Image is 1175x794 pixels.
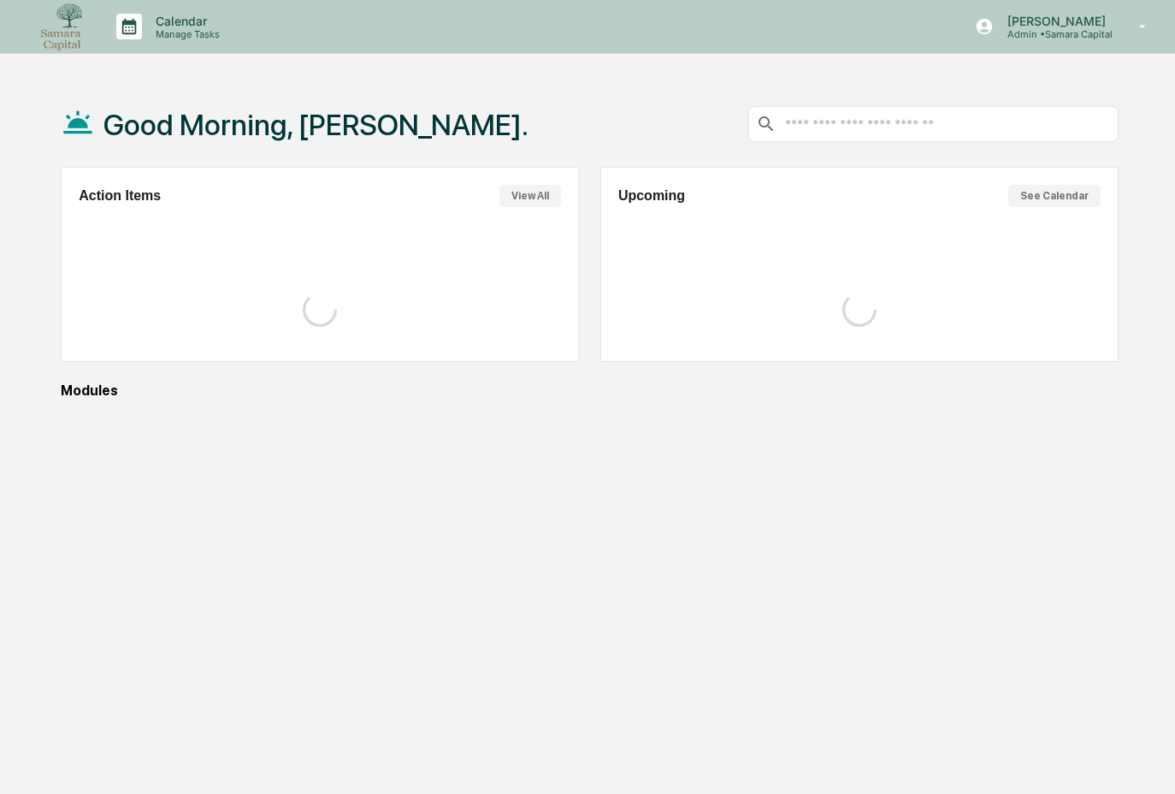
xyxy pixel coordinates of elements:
[618,188,685,204] h2: Upcoming
[142,14,228,28] p: Calendar
[994,14,1114,28] p: [PERSON_NAME]
[142,28,228,40] p: Manage Tasks
[79,188,161,204] h2: Action Items
[61,382,1119,399] div: Modules
[1008,185,1101,207] button: See Calendar
[41,3,82,50] img: logo
[994,28,1114,40] p: Admin • Samara Capital
[499,185,561,207] button: View All
[103,108,528,142] h1: Good Morning, [PERSON_NAME].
